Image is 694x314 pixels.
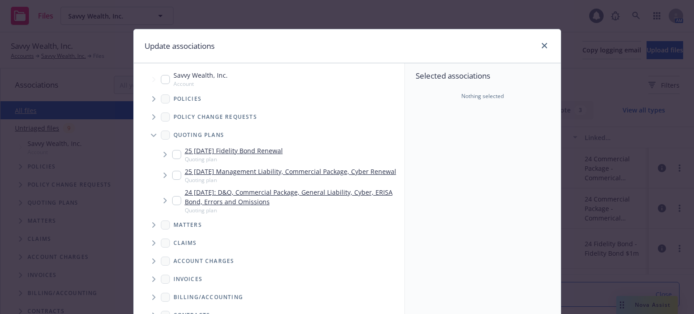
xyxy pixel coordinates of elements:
[173,96,202,102] span: Policies
[185,206,401,214] span: Quoting plan
[185,146,283,155] a: 25 [DATE] Fidelity Bond Renewal
[173,70,228,80] span: Savvy Wealth, Inc.
[185,187,401,206] a: 24 [DATE]: D&O, Commercial Package, General Liability, Cyber, ERISA Bond, Errors and Omissions
[173,277,203,282] span: Invoices
[185,176,396,184] span: Quoting plan
[173,80,228,88] span: Account
[461,92,504,100] span: Nothing selected
[173,132,225,138] span: Quoting plans
[539,40,550,51] a: close
[416,70,550,81] span: Selected associations
[185,155,283,163] span: Quoting plan
[173,295,244,300] span: Billing/Accounting
[173,258,234,264] span: Account charges
[173,222,202,228] span: Matters
[134,69,404,288] div: Tree Example
[173,240,197,246] span: Claims
[173,114,257,120] span: Policy change requests
[185,167,396,176] a: 25 [DATE] Management Liability, Commercial Package, Cyber Renewal
[145,40,215,52] h1: Update associations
